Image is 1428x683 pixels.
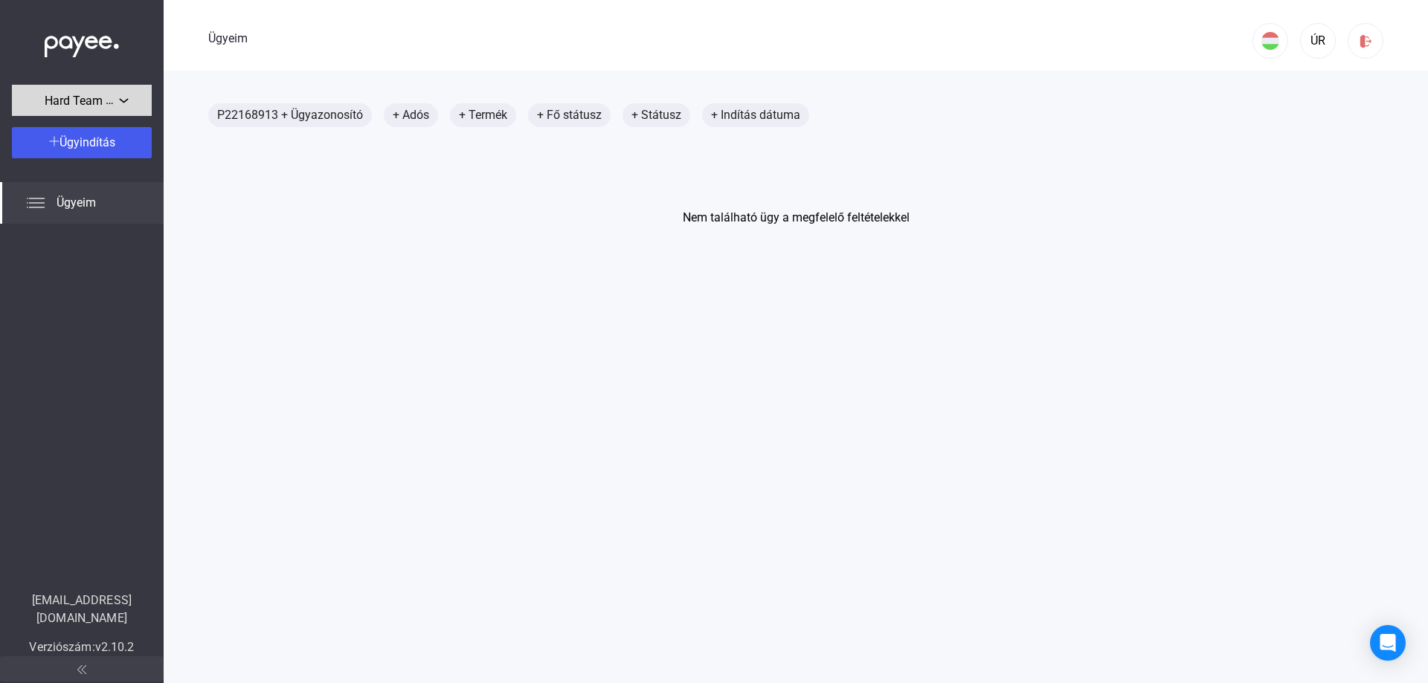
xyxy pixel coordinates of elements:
font: Ügyeim [208,31,248,45]
img: list.svg [27,194,45,212]
font: Ügyeim [57,195,96,210]
font: Hard Team Biztonsági Kft. [45,93,183,108]
font: Nem található ügy a megfelelő feltételekkel [683,210,910,224]
font: + Státusz [631,108,681,122]
font: [EMAIL_ADDRESS][DOMAIN_NAME] [32,593,132,625]
div: Intercom Messenger megnyitása [1370,625,1406,661]
img: kijelentkezés-piros [1358,33,1374,49]
button: Hard Team Biztonsági Kft. [12,85,152,116]
font: P22168913 [217,108,278,122]
button: kijelentkezés-piros [1348,23,1383,59]
font: + Termék [459,108,507,122]
button: Ügyindítás [12,127,152,158]
img: arrow-double-left-grey.svg [77,665,86,674]
button: HU [1252,23,1288,59]
font: + Ügyazonosító [281,108,363,122]
font: + Fő státusz [537,108,602,122]
font: Verziószám: [29,640,94,654]
img: white-payee-white-dot.svg [45,27,119,58]
font: + Indítás dátuma [711,108,800,122]
img: HU [1261,32,1279,50]
button: ÚR [1300,23,1336,59]
font: + Adós [393,108,429,122]
font: v2.10.2 [95,640,135,654]
font: ÚR [1310,33,1325,48]
font: Ügyindítás [59,135,115,149]
img: plus-white.svg [49,136,59,146]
